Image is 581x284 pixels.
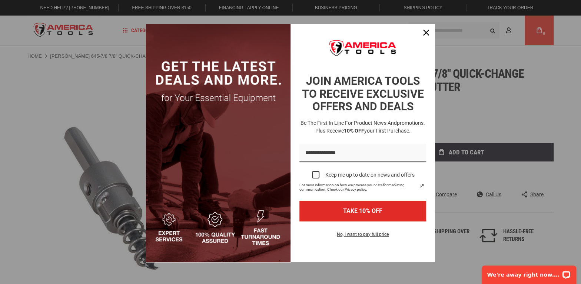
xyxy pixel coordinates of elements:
strong: 10% OFF [344,128,364,134]
div: Keep me up to date on news and offers [325,172,415,178]
input: Email field [299,144,426,163]
a: Read our Privacy Policy [417,182,426,191]
svg: link icon [417,182,426,191]
button: TAKE 10% OFF [299,201,426,221]
button: No, I want to pay full price [331,230,395,243]
iframe: LiveChat chat widget [477,261,581,284]
span: promotions. Plus receive your first purchase. [315,120,425,134]
span: For more information on how we process your data for marketing communication. Check our Privacy p... [299,183,417,192]
strong: JOIN AMERICA TOOLS TO RECEIVE EXCLUSIVE OFFERS AND DEALS [302,74,424,113]
button: Close [417,24,435,41]
h3: Be the first in line for product news and [298,119,428,135]
svg: close icon [423,30,429,36]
